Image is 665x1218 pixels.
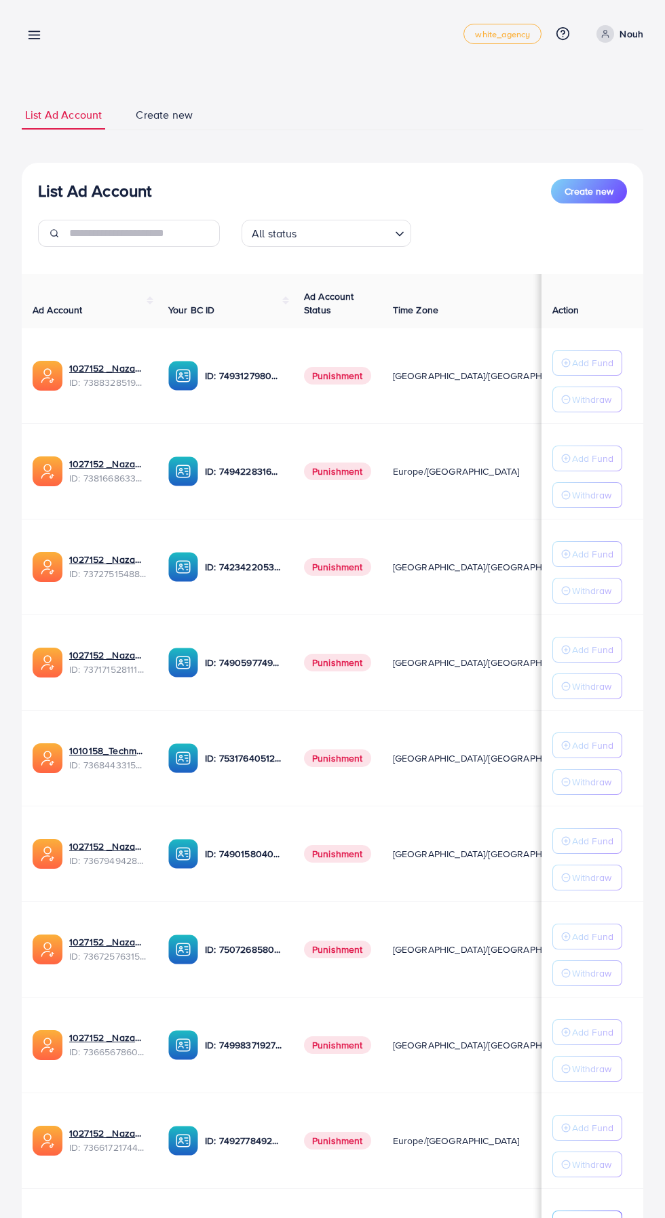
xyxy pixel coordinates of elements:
[304,558,371,576] span: Punishment
[572,546,613,562] p: Add Fund
[69,935,147,963] div: <span class='underline'>1027152 _Nazaagency_016</span></br>7367257631523782657
[69,1031,147,1044] a: 1027152 _Nazaagency_0051
[69,1045,147,1059] span: ID: 7366567860828749825
[69,949,147,963] span: ID: 7367257631523782657
[69,1126,147,1154] div: <span class='underline'>1027152 _Nazaagency_018</span></br>7366172174454882305
[393,1038,582,1052] span: [GEOGRAPHIC_DATA]/[GEOGRAPHIC_DATA]
[38,181,151,201] h3: List Ad Account
[136,107,193,123] span: Create new
[393,943,582,956] span: [GEOGRAPHIC_DATA]/[GEOGRAPHIC_DATA]
[168,456,198,486] img: ic-ba-acc.ded83a64.svg
[393,847,582,861] span: [GEOGRAPHIC_DATA]/[GEOGRAPHIC_DATA]
[168,743,198,773] img: ic-ba-acc.ded83a64.svg
[393,656,582,669] span: [GEOGRAPHIC_DATA]/[GEOGRAPHIC_DATA]
[572,487,611,503] p: Withdraw
[591,25,643,43] a: Nouh
[205,1133,282,1149] p: ID: 7492778492849930241
[33,552,62,582] img: ic-ads-acc.e4c84228.svg
[69,648,147,676] div: <span class='underline'>1027152 _Nazaagency_04</span></br>7371715281112170513
[33,839,62,869] img: ic-ads-acc.e4c84228.svg
[69,840,147,853] a: 1027152 _Nazaagency_003
[205,1037,282,1053] p: ID: 7499837192777400321
[69,744,147,758] a: 1010158_Techmanistan pk acc_1715599413927
[205,368,282,384] p: ID: 7493127980932333584
[249,224,300,243] span: All status
[168,361,198,391] img: ic-ba-acc.ded83a64.svg
[572,391,611,408] p: Withdraw
[620,26,643,42] p: Nouh
[304,1132,371,1150] span: Punishment
[168,552,198,582] img: ic-ba-acc.ded83a64.svg
[205,941,282,958] p: ID: 7507268580682137618
[475,30,530,39] span: white_agency
[552,828,622,854] button: Add Fund
[463,24,541,44] a: white_agency
[69,361,147,389] div: <span class='underline'>1027152 _Nazaagency_019</span></br>7388328519014645761
[572,833,613,849] p: Add Fund
[552,924,622,949] button: Add Fund
[168,303,215,317] span: Your BC ID
[69,840,147,867] div: <span class='underline'>1027152 _Nazaagency_003</span></br>7367949428067450896
[69,1126,147,1140] a: 1027152 _Nazaagency_018
[33,361,62,391] img: ic-ads-acc.e4c84228.svg
[552,446,622,471] button: Add Fund
[33,1030,62,1060] img: ic-ads-acc.e4c84228.svg
[552,578,622,604] button: Withdraw
[552,673,622,699] button: Withdraw
[168,839,198,869] img: ic-ba-acc.ded83a64.svg
[572,450,613,467] p: Add Fund
[393,1134,520,1147] span: Europe/[GEOGRAPHIC_DATA]
[552,769,622,795] button: Withdraw
[552,865,622,890] button: Withdraw
[69,663,147,676] span: ID: 7371715281112170513
[552,960,622,986] button: Withdraw
[552,482,622,508] button: Withdraw
[572,1061,611,1077] p: Withdraw
[607,1157,655,1208] iframe: Chat
[168,935,198,964] img: ic-ba-acc.ded83a64.svg
[33,456,62,486] img: ic-ads-acc.e4c84228.svg
[168,1126,198,1156] img: ic-ba-acc.ded83a64.svg
[304,463,371,480] span: Punishment
[572,965,611,981] p: Withdraw
[552,1056,622,1082] button: Withdraw
[33,1126,62,1156] img: ic-ads-acc.e4c84228.svg
[552,541,622,567] button: Add Fund
[69,1031,147,1059] div: <span class='underline'>1027152 _Nazaagency_0051</span></br>7366567860828749825
[572,737,613,753] p: Add Fund
[205,750,282,766] p: ID: 7531764051207716871
[33,648,62,677] img: ic-ads-acc.e4c84228.svg
[552,1152,622,1177] button: Withdraw
[69,553,147,581] div: <span class='underline'>1027152 _Nazaagency_007</span></br>7372751548805726224
[572,928,613,945] p: Add Fund
[69,553,147,566] a: 1027152 _Nazaagency_007
[572,1024,613,1040] p: Add Fund
[205,559,282,575] p: ID: 7423422053648285697
[33,935,62,964] img: ic-ads-acc.e4c84228.svg
[69,471,147,485] span: ID: 7381668633665093648
[69,361,147,375] a: 1027152 _Nazaagency_019
[552,637,622,663] button: Add Fund
[304,749,371,767] span: Punishment
[572,774,611,790] p: Withdraw
[572,355,613,371] p: Add Fund
[69,744,147,772] div: <span class='underline'>1010158_Techmanistan pk acc_1715599413927</span></br>7368443315504726017
[304,941,371,958] span: Punishment
[551,179,627,203] button: Create new
[572,1120,613,1136] p: Add Fund
[393,560,582,574] span: [GEOGRAPHIC_DATA]/[GEOGRAPHIC_DATA]
[69,854,147,867] span: ID: 7367949428067450896
[304,654,371,671] span: Punishment
[205,463,282,479] p: ID: 7494228316518858759
[393,465,520,478] span: Europe/[GEOGRAPHIC_DATA]
[69,457,147,471] a: 1027152 _Nazaagency_023
[168,648,198,677] img: ic-ba-acc.ded83a64.svg
[572,869,611,886] p: Withdraw
[552,1019,622,1045] button: Add Fund
[552,350,622,376] button: Add Fund
[572,583,611,599] p: Withdraw
[69,1141,147,1154] span: ID: 7366172174454882305
[242,220,411,247] div: Search for option
[69,935,147,949] a: 1027152 _Nazaagency_016
[25,107,102,123] span: List Ad Account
